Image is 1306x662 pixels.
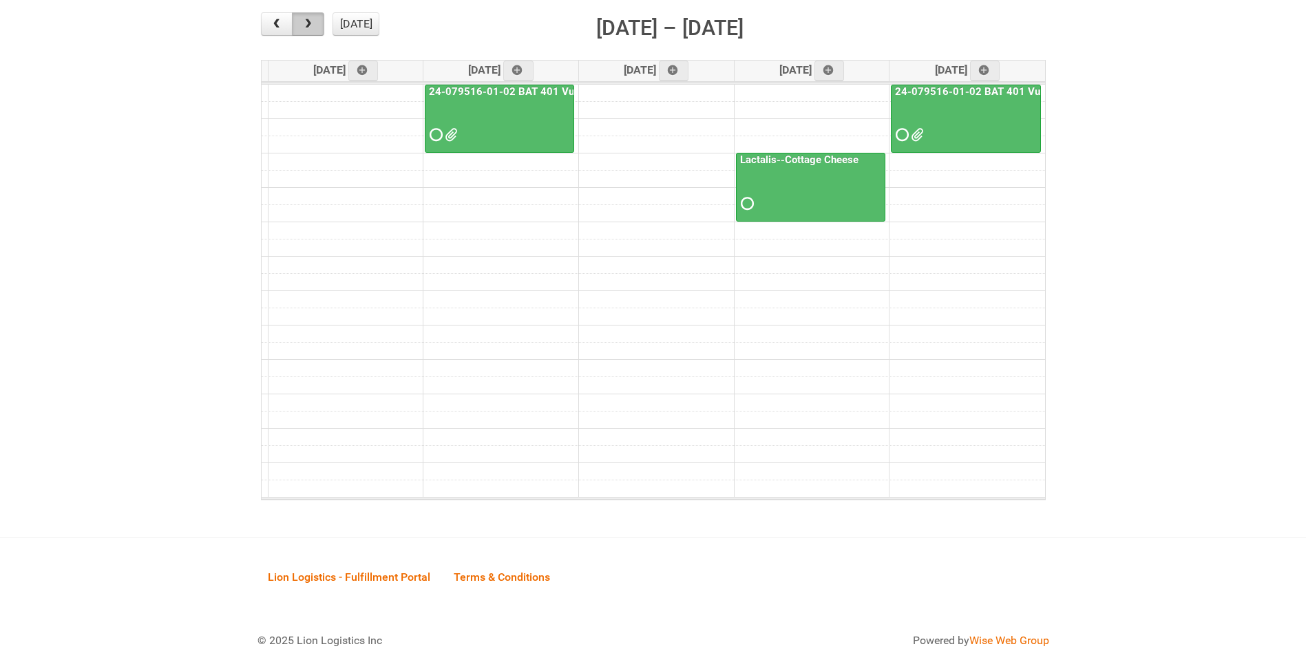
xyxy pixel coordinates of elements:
span: Terms & Conditions [454,570,550,584]
a: 24-079516-01-02 BAT 401 Vuse Box RCT [891,85,1041,153]
a: 24-079516-01-02 BAT 401 Vuse Box RCT [892,85,1097,98]
span: GROUP 1000.jpg 24-079516-01 BAT 401 Vuse Box RCT - Address File - 4th Batch 9.30.xlsx RAIBAT Vuse... [445,130,454,140]
button: [DATE] [333,12,379,36]
span: [DATE] [468,63,534,76]
a: 24-079516-01-02 BAT 401 Vuse Box RCT [426,85,631,98]
span: [DATE] [935,63,1000,76]
a: Add an event [348,61,379,81]
a: Add an event [503,61,534,81]
span: Requested [896,130,905,140]
span: Requested [741,199,750,209]
span: [DATE] [313,63,379,76]
a: Lion Logistics - Fulfillment Portal [257,555,441,598]
a: Terms & Conditions [443,555,560,598]
span: [DATE] [624,63,689,76]
a: Wise Web Group [969,634,1049,647]
span: Lion Logistics - Fulfillment Portal [268,570,430,584]
div: © 2025 Lion Logistics Inc [247,622,646,659]
a: 24-079516-01-02 BAT 401 Vuse Box RCT [425,85,574,153]
a: Lactalis--Cottage Cheese [736,153,885,222]
span: GROUP 1000.jpg 24-079516-01 BAT 401 Vuse Box RCT - Address File - 5th Batch 10.2.xlsx RAIBAT Vuse... [911,130,920,140]
div: Powered by [671,632,1049,649]
span: Requested [430,130,439,140]
h2: [DATE] – [DATE] [596,12,744,44]
a: Add an event [970,61,1000,81]
a: Add an event [814,61,845,81]
a: Lactalis--Cottage Cheese [737,153,861,166]
span: [DATE] [779,63,845,76]
a: Add an event [659,61,689,81]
